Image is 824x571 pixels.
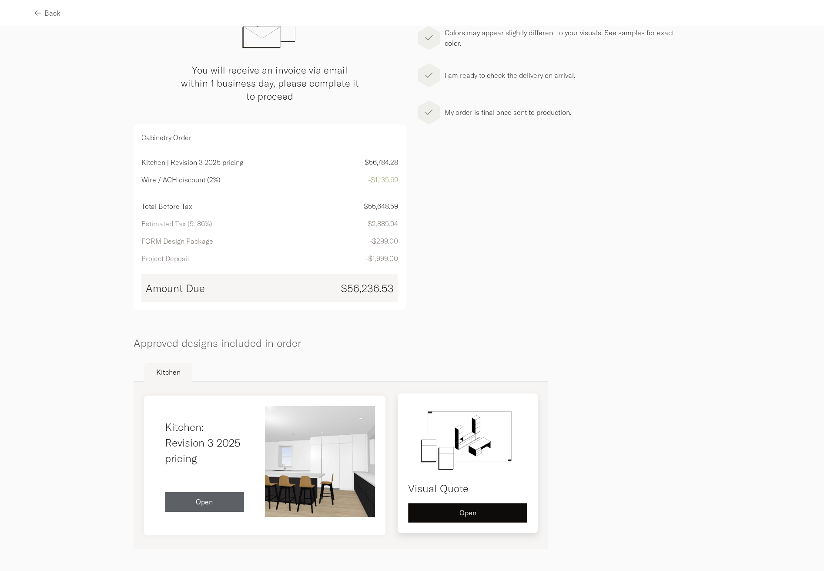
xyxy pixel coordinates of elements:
span: Back [44,10,60,17]
span: Open [459,509,476,516]
h5: You will receive an invoice via email within 1 business day, please complete it to proceed [178,64,361,103]
p: -$299.00 [369,236,398,246]
h4: $56,236.53 [341,280,394,296]
img: visual-quote.svg [408,404,527,474]
p: $55,648.59 [364,201,398,212]
h4: Approved designs included in order [134,322,690,351]
p: Kitchen | Revision 3 2025 pricing [141,157,243,168]
p: My order is final once sent to production. [445,107,690,118]
p: $56,784.28 [365,157,398,168]
h4: Amount Due [146,280,394,296]
p: -$1,135.69 [368,175,398,185]
h4: Kitchen: Revision 3 2025 pricing [165,419,244,466]
p: Project Deposit [141,253,189,264]
p: FORM Design Package [141,236,213,246]
p: Wire / ACH discount (2%) [141,175,221,185]
p: Colors may appear slightly different to your visuals. See samples for exact color. [445,27,690,48]
p: -$1,999.00 [365,253,398,264]
span: Open [196,498,213,505]
button: Back [35,3,60,23]
button: Open [408,503,527,523]
p: I am ready to check the delivery on arrival. [445,70,690,81]
p: Estimated Tax (5.186%) [141,218,212,229]
h4: Visual Quote [408,480,527,496]
button: Open [165,492,244,512]
p: $2,885.94 [368,218,398,229]
p: Total Before Tax [141,201,192,212]
img: Rev%203_Page_1-0e60.jpg [265,406,375,517]
button: Kitchen [144,363,192,382]
p: Cabinetry Order [141,132,398,143]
